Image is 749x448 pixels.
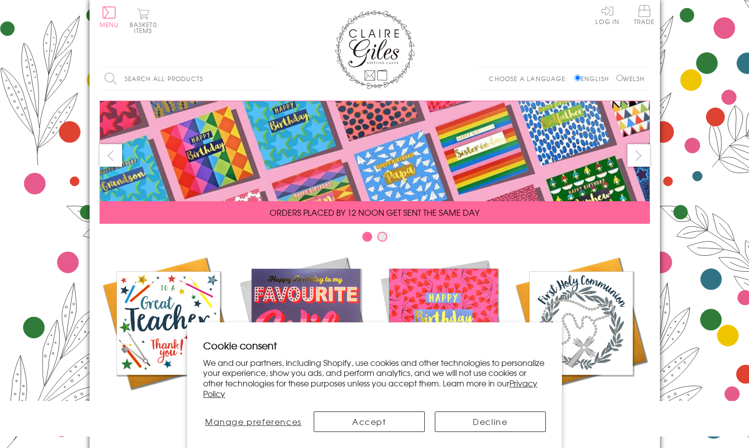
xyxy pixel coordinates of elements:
a: Birthdays [375,254,512,411]
button: next [627,144,650,167]
a: New Releases [237,254,375,411]
button: Carousel Page 1 (Current Slide) [362,232,372,242]
a: Trade [634,5,655,27]
label: Welsh [616,74,645,83]
a: Log In [595,5,619,25]
input: Welsh [616,75,623,81]
span: Trade [634,5,655,25]
p: We and our partners, including Shopify, use cookies and other technologies to personalize your ex... [203,357,546,399]
button: prev [100,144,122,167]
button: Menu [100,7,119,28]
img: Claire Giles Greetings Cards [335,10,415,89]
a: Privacy Policy [203,377,537,399]
button: Basket0 items [130,8,157,34]
button: Carousel Page 2 [377,232,387,242]
button: Manage preferences [203,411,303,432]
span: Academic [143,399,194,411]
h2: Cookie consent [203,338,546,352]
label: English [574,74,614,83]
p: Choose a language: [489,74,572,83]
input: Search [265,68,275,90]
button: Accept [314,411,425,432]
div: Carousel Pagination [100,231,650,247]
a: Academic [100,254,237,411]
span: ORDERS PLACED BY 12 NOON GET SENT THE SAME DAY [270,206,479,218]
button: Decline [435,411,546,432]
span: Manage preferences [205,415,302,427]
span: Menu [100,20,119,29]
a: Communion and Confirmation [512,254,650,423]
input: English [574,75,581,81]
span: Communion and Confirmation [538,399,623,423]
span: 0 items [134,20,157,35]
input: Search all products [100,68,275,90]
